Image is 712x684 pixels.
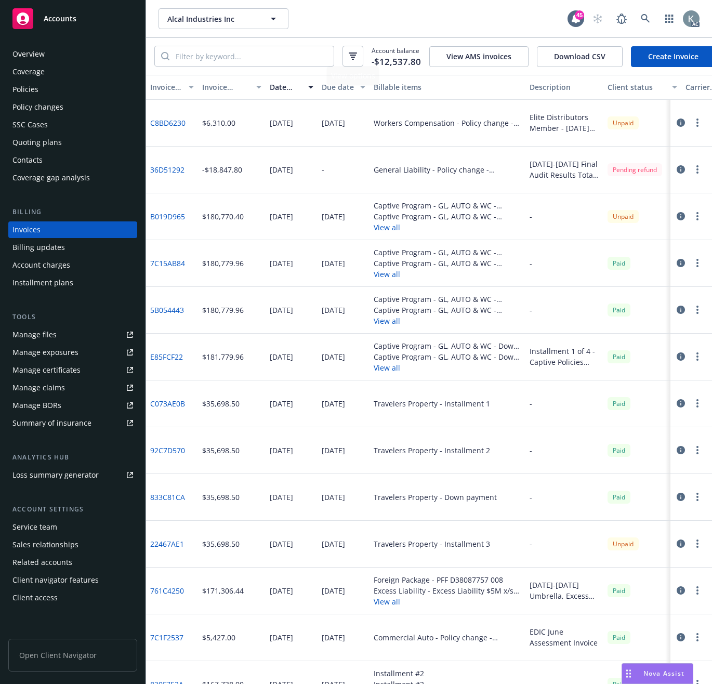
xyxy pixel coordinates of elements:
[608,631,630,644] span: Paid
[374,117,521,128] div: Workers Compensation - Policy change - WC 6800203 - 32
[202,445,240,456] div: $35,698.50
[161,52,169,60] svg: Search
[530,159,599,180] div: [DATE]-[DATE] Final Audit Results Total Return Premium - $18,847.80
[169,46,334,66] input: Filter by keyword...
[530,305,532,315] div: -
[608,584,630,597] div: Paid
[575,10,584,20] div: 45
[198,75,266,100] button: Invoice amount
[374,82,521,93] div: Billable items
[202,117,235,128] div: $6,310.00
[608,444,630,457] div: Paid
[374,596,521,607] button: View all
[603,75,681,100] button: Client status
[12,81,38,98] div: Policies
[530,258,532,269] div: -
[150,632,183,643] a: 7C1F2537
[8,415,137,431] a: Summary of insurance
[12,134,62,151] div: Quoting plans
[12,344,78,361] div: Manage exposures
[537,46,623,67] button: Download CSV
[202,632,235,643] div: $5,427.00
[374,247,521,258] div: Captive Program - GL, AUTO & WC - Installment 1
[270,538,293,549] div: [DATE]
[322,258,345,269] div: [DATE]
[8,221,137,238] a: Invoices
[44,15,76,23] span: Accounts
[374,585,521,596] div: Excess Liability - Excess Liability $5M x/s $10M - EX-9S241166
[12,572,99,588] div: Client navigator features
[270,82,302,93] div: Date issued
[150,445,185,456] a: 92C7D570
[608,537,639,550] div: Unpaid
[8,572,137,588] a: Client navigator features
[635,8,656,29] a: Search
[270,492,293,503] div: [DATE]
[270,632,293,643] div: [DATE]
[608,397,630,410] div: Paid
[530,626,599,648] div: EDIC June Assessment Invoice
[322,211,345,222] div: [DATE]
[608,210,639,223] div: Unpaid
[374,340,521,351] div: Captive Program - GL, AUTO & WC - Down payment
[374,211,521,222] div: Captive Program - GL, AUTO & WC - Installment 3
[150,164,184,175] a: 36D51292
[12,221,41,238] div: Invoices
[659,8,680,29] a: Switch app
[8,169,137,186] a: Coverage gap analysis
[270,211,293,222] div: [DATE]
[12,536,78,553] div: Sales relationships
[374,632,521,643] div: Commercial Auto - Policy change - BAP680021330 (duplicate policy number #2)
[374,269,521,280] button: View all
[12,415,91,431] div: Summary of insurance
[12,257,70,273] div: Account charges
[8,81,137,98] a: Policies
[643,669,684,678] span: Nova Assist
[8,344,137,361] a: Manage exposures
[608,257,630,270] div: Paid
[159,8,288,29] button: Alcal Industries Inc
[8,239,137,256] a: Billing updates
[8,4,137,33] a: Accounts
[12,46,45,62] div: Overview
[150,538,184,549] a: 22467AE1
[322,351,345,362] div: [DATE]
[150,398,185,409] a: C073AE0B
[202,585,244,596] div: $171,306.44
[322,538,345,549] div: [DATE]
[587,8,608,29] a: Start snowing
[202,538,240,549] div: $35,698.50
[12,116,48,133] div: SSC Cases
[12,467,99,483] div: Loss summary generator
[530,445,532,456] div: -
[8,63,137,80] a: Coverage
[318,75,370,100] button: Due date
[8,452,137,463] div: Analytics hub
[622,663,693,684] button: Nova Assist
[150,305,184,315] a: 5B054443
[372,55,421,69] span: -$12,537.80
[322,117,345,128] div: [DATE]
[8,362,137,378] a: Manage certificates
[8,467,137,483] a: Loss summary generator
[202,258,244,269] div: $180,779.96
[322,82,354,93] div: Due date
[150,211,185,222] a: B019D965
[322,445,345,456] div: [DATE]
[12,362,81,378] div: Manage certificates
[608,491,630,504] span: Paid
[12,554,72,571] div: Related accounts
[8,379,137,396] a: Manage claims
[8,99,137,115] a: Policy changes
[622,664,635,683] div: Drag to move
[530,82,599,93] div: Description
[150,492,185,503] a: 833C81CA
[150,351,183,362] a: E85FCF22
[608,116,639,129] div: Unpaid
[150,117,186,128] a: C8BD6230
[530,211,532,222] div: -
[167,14,257,24] span: Alcal Industries Inc
[374,222,521,233] button: View all
[530,398,532,409] div: -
